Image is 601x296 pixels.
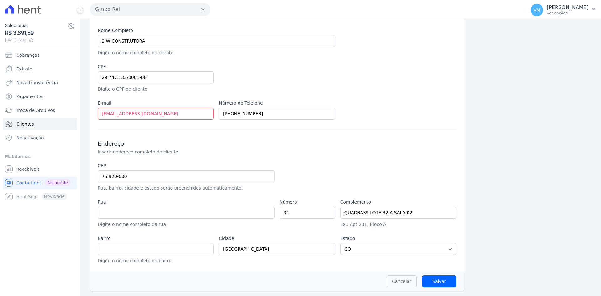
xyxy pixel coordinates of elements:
[98,100,214,106] label: E-mail
[526,1,601,19] button: VM [PERSON_NAME] Ver opções
[98,86,214,92] p: Digite o CPF do cliente
[3,49,77,61] a: Cobranças
[16,52,39,58] span: Cobranças
[16,180,41,186] span: Conta Hent
[98,199,275,205] label: Rua
[98,221,275,228] p: Digite o nome completo da rua
[16,135,44,141] span: Negativação
[98,64,214,70] label: CPF
[98,163,275,169] label: CEP
[98,185,275,191] p: Rua, bairro, cidade e estado serão preenchidos automaticamente.
[3,177,77,189] a: Conta Hent Novidade
[5,37,67,43] span: [DATE] 16:03
[16,121,34,127] span: Clientes
[98,140,456,148] h3: Endereço
[98,257,214,264] p: Digite o nome completo do bairro
[5,49,75,203] nav: Sidebar
[98,49,335,56] p: Digite o nome completo do cliente
[5,22,67,29] span: Saldo atual
[340,199,456,205] label: Complemento
[3,118,77,130] a: Clientes
[3,90,77,103] a: Pagamentos
[16,166,40,172] span: Recebíveis
[340,221,456,228] p: Ex.: Apt 201, Bloco A
[280,199,335,205] label: Número
[533,8,540,12] span: VM
[16,66,32,72] span: Extrato
[547,4,588,11] p: [PERSON_NAME]
[3,63,77,75] a: Extrato
[3,132,77,144] a: Negativação
[219,235,335,242] label: Cidade
[98,149,308,155] p: Inserir endereço completo do cliente
[16,80,58,86] span: Nova transferência
[90,3,210,16] button: Grupo Rei
[45,179,70,186] span: Novidade
[3,76,77,89] a: Nova transferência
[422,275,456,287] input: Salvar
[340,235,456,242] label: Estado
[98,170,275,182] input: 00.000-000
[16,93,43,100] span: Pagamentos
[98,27,335,34] label: Nome Completo
[16,107,55,113] span: Troca de Arquivos
[3,104,77,117] a: Troca de Arquivos
[3,163,77,175] a: Recebíveis
[387,275,417,287] a: Cancelar
[5,29,67,37] span: R$ 3.691,59
[5,153,75,160] div: Plataformas
[219,100,335,106] label: Número de Telefone
[98,235,214,242] label: Bairro
[547,11,588,16] p: Ver opções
